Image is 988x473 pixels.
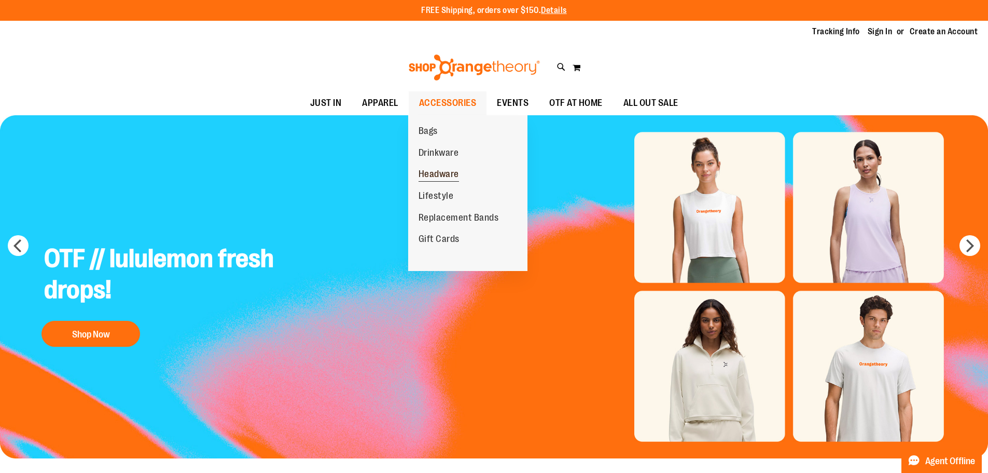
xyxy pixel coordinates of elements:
[541,6,567,15] a: Details
[623,91,678,115] span: ALL OUT SALE
[910,26,978,37] a: Create an Account
[8,235,29,256] button: prev
[419,147,459,160] span: Drinkware
[421,5,567,17] p: FREE Shipping, orders over $150.
[549,91,603,115] span: OTF AT HOME
[925,456,975,466] span: Agent Offline
[868,26,893,37] a: Sign In
[419,169,459,182] span: Headware
[959,235,980,256] button: next
[407,55,541,80] img: Shop Orangetheory
[41,321,140,347] button: Shop Now
[497,91,528,115] span: EVENTS
[419,126,438,139] span: Bags
[419,191,454,204] span: Lifestyle
[310,91,342,115] span: JUST IN
[812,26,860,37] a: Tracking Info
[419,212,499,225] span: Replacement Bands
[419,91,477,115] span: ACCESSORIES
[362,91,398,115] span: APPAREL
[901,449,982,473] button: Agent Offline
[36,235,282,316] h2: OTF // lululemon fresh drops!
[419,234,460,247] span: Gift Cards
[36,235,282,352] a: OTF // lululemon fresh drops! Shop Now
